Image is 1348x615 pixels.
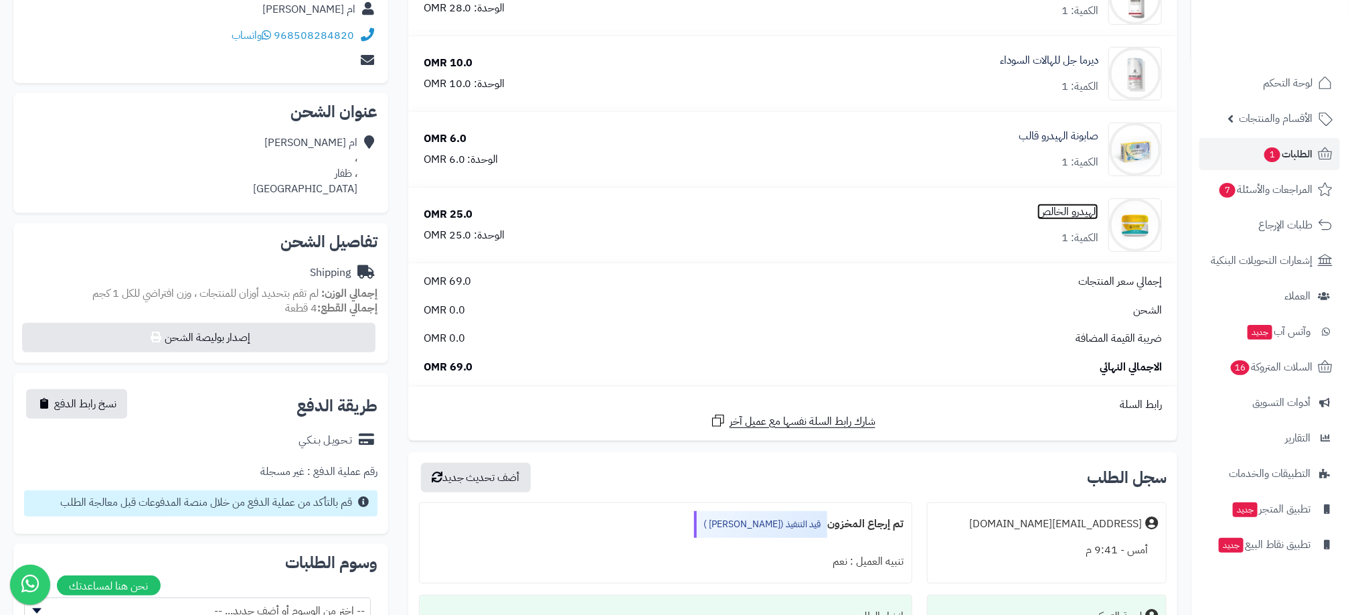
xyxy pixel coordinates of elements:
[24,234,377,250] h2: تفاصيل الشحن
[1258,216,1313,234] span: طلبات الإرجاع
[1000,53,1098,68] a: ديرما جل للهالات السوداء
[310,265,351,281] div: Shipping
[299,433,352,448] div: تـحـويـل بـنـكـي
[1252,393,1311,412] span: أدوات التسويق
[414,397,1172,413] div: رابط السلة
[1218,180,1313,199] span: المراجعات والأسئلة
[274,27,354,44] a: 968508284820
[1199,422,1340,454] a: التقارير
[54,396,116,412] span: نسخ رابط الدفع
[1037,204,1098,220] a: الهيدرو الخالص
[26,389,127,419] button: نسخ رابط الدفع
[1199,351,1340,383] a: السلات المتروكة16
[317,300,377,316] strong: إجمالي القطع:
[1199,138,1340,170] a: الطلبات1
[1199,209,1340,241] a: طلبات الإرجاع
[1062,79,1098,94] div: الكمية: 1
[1199,493,1340,525] a: تطبيق المتجرجديد
[24,555,377,571] h2: وسوم الطلبات
[1230,358,1313,377] span: السلات المتروكة
[424,331,465,346] span: 0.0 OMR
[321,285,377,301] strong: إجمالي الوزن:
[1109,123,1161,176] img: 1739573119-cm52f9dep0njo01kla0z30oeq_hydro_soap-01-90x90.jpg
[1232,500,1311,519] span: تطبيق المتجر
[424,228,505,243] div: الوحدة: 25.0 OMR
[424,303,465,318] span: 0.0 OMR
[1263,145,1313,163] span: الطلبات
[424,274,472,289] span: 69.0 OMR
[1246,322,1311,341] span: وآتس آب
[1219,538,1244,553] span: جديد
[1219,183,1236,198] span: 7
[424,76,505,92] div: الوحدة: 10.0 OMR
[60,494,352,510] small: قم بالتأكد من عملية الدفع من خلال منصة المدفوعات قبل معالجة الطلب
[710,413,875,429] a: شارك رابط السلة نفسها مع عميل آخر
[22,323,375,352] button: إصدار بوليصة الشحن
[1062,230,1098,246] div: الكمية: 1
[694,511,827,538] div: قيد التنفيذ ([PERSON_NAME] )
[827,516,904,532] b: تم إرجاع المخزون
[969,517,1142,532] div: [EMAIL_ADDRESS][DOMAIN_NAME]
[730,414,875,429] span: شارك رابط السلة نفسها مع عميل آخر
[1217,535,1311,554] span: تطبيق نقاط البيع
[1199,280,1340,312] a: العملاء
[1199,174,1340,206] a: المراجعات والأسئلة7
[424,360,473,375] span: 69.0 OMR
[1133,303,1162,318] span: الشحن
[1199,316,1340,348] a: وآتس آبجديد
[1233,502,1258,517] span: جديد
[285,300,377,316] small: 4 قطعة
[1109,198,1161,252] img: 1739576301-cm5h8wmeq0xaq01klgahfg98c_02-90x90.jpg
[1087,470,1167,486] h3: سجل الطلب
[1284,287,1311,305] span: العملاء
[421,463,531,492] button: أضف تحديث جديد
[424,207,473,222] div: 25.0 OMR
[1062,3,1098,19] div: الكمية: 1
[428,549,904,575] div: تنبيه العميل : نعم
[24,104,377,120] h2: عنوان الشحن
[1264,147,1280,162] span: 1
[1199,387,1340,419] a: أدوات التسويق
[1019,129,1098,144] a: صابونة الهيدرو قالب
[424,152,499,167] div: الوحدة: 6.0 OMR
[1199,458,1340,490] a: التطبيقات والخدمات
[1109,47,1161,100] img: 1739571168-cm51banf00mt401kl6br177n0_derma_gel_3-90x90.png
[1199,67,1340,99] a: لوحة التحكم
[260,464,377,480] div: رقم عملية الدفع : غير مسجلة
[1285,429,1311,448] span: التقارير
[1239,109,1313,128] span: الأقسام والمنتجات
[424,131,467,147] div: 6.0 OMR
[1229,464,1311,483] span: التطبيقات والخدمات
[297,398,377,414] h2: طريقة الدفع
[262,2,355,17] div: ام [PERSON_NAME]
[424,1,505,16] div: الوحدة: 28.0 OMR
[1199,245,1340,277] a: إشعارات التحويلات البنكية
[1062,155,1098,170] div: الكمية: 1
[1231,360,1250,375] span: 16
[1078,274,1162,289] span: إجمالي سعر المنتجات
[92,285,319,301] span: لم تقم بتحديد أوزان للمنتجات ، وزن افتراضي للكل 1 كجم
[253,135,357,196] div: ام [PERSON_NAME] ، ، ظفار [GEOGRAPHIC_DATA]
[936,537,1158,563] div: أمس - 9:41 م
[1199,529,1340,561] a: تطبيق نقاط البيعجديد
[1076,331,1162,346] span: ضريبة القيمة المضافة
[1211,251,1313,270] span: إشعارات التحويلات البنكية
[232,27,271,44] a: واتساب
[1263,74,1313,92] span: لوحة التحكم
[1248,325,1272,340] span: جديد
[424,56,473,71] div: 10.0 OMR
[1100,360,1162,375] span: الاجمالي النهائي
